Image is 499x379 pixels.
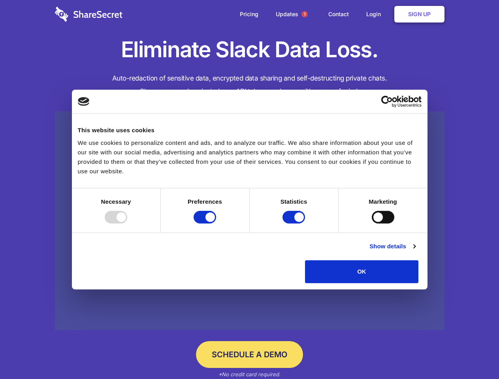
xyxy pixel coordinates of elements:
button: OK [305,260,418,283]
a: Usercentrics Cookiebot - opens in a new window [352,96,422,107]
div: We use cookies to personalize content and ads, and to analyze our traffic. We also share informat... [78,138,422,176]
strong: Preferences [188,198,222,205]
strong: Statistics [281,198,307,205]
strong: Marketing [369,198,397,205]
img: logo-wordmark-white-trans-d4663122ce5f474addd5e946df7df03e33cb6a1c49d2221995e7729f52c070b2.svg [55,7,122,22]
a: Show details [369,242,415,251]
a: Sign Up [394,6,444,23]
a: Wistia video thumbnail [55,111,444,330]
div: This website uses cookies [78,126,422,135]
a: Schedule a Demo [196,341,303,368]
h1: Eliminate Slack Data Loss. [55,36,444,64]
strong: Necessary [101,198,131,205]
a: Login [358,2,393,26]
h4: Auto-redaction of sensitive data, encrypted data sharing and self-destructing private chats. Shar... [55,72,444,98]
span: 1 [301,11,308,17]
img: logo [78,97,90,106]
a: Contact [320,2,357,26]
em: *No credit card required. [218,371,281,377]
a: Pricing [232,2,266,26]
